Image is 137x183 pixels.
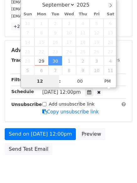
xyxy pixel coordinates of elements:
[103,28,117,37] span: September 13, 2025
[11,58,32,63] strong: Tracking
[76,18,90,28] span: September 4, 2025
[21,75,59,87] input: Hour
[90,47,103,56] span: September 26, 2025
[48,65,62,75] span: October 7, 2025
[42,89,81,95] span: [DATE] 12:00pm
[103,56,117,65] span: October 4, 2025
[90,28,103,37] span: September 12, 2025
[75,2,97,8] input: Year
[49,101,95,107] label: Add unsubscribe link
[21,18,35,28] span: August 31, 2025
[21,37,35,47] span: September 14, 2025
[21,47,35,56] span: September 21, 2025
[5,128,76,140] a: Send on [DATE] 12:00pm
[103,65,117,75] span: October 11, 2025
[21,12,35,16] span: Sun
[76,56,90,65] span: October 2, 2025
[90,12,103,16] span: Fri
[48,12,62,16] span: Tue
[62,47,76,56] span: September 24, 2025
[48,56,62,65] span: September 30, 2025
[76,12,90,16] span: Thu
[48,28,62,37] span: September 9, 2025
[48,37,62,47] span: September 16, 2025
[90,56,103,65] span: October 3, 2025
[62,28,76,37] span: September 10, 2025
[11,14,81,18] small: [EMAIL_ADDRESS][DOMAIN_NAME]
[103,12,117,16] span: Sat
[62,65,76,75] span: October 8, 2025
[42,109,99,115] a: Copy unsubscribe link
[103,37,117,47] span: September 20, 2025
[21,56,35,65] span: September 28, 2025
[76,65,90,75] span: October 9, 2025
[34,37,48,47] span: September 15, 2025
[34,28,48,37] span: September 8, 2025
[90,65,103,75] span: October 10, 2025
[11,89,34,94] strong: Schedule
[11,23,38,30] a: +22 more
[90,18,103,28] span: September 5, 2025
[62,18,76,28] span: September 3, 2025
[34,65,48,75] span: October 6, 2025
[76,47,90,56] span: September 25, 2025
[103,18,117,28] span: September 6, 2025
[34,12,48,16] span: Mon
[99,75,116,87] span: Click to toggle
[21,28,35,37] span: September 7, 2025
[62,56,76,65] span: October 1, 2025
[77,128,105,140] a: Preview
[11,7,82,11] small: [EMAIL_ADDRESS][DOMAIN_NAME],
[48,18,62,28] span: September 2, 2025
[5,143,52,155] a: Send Test Email
[21,65,35,75] span: October 5, 2025
[90,37,103,47] span: September 19, 2025
[48,47,62,56] span: September 23, 2025
[11,47,126,54] h5: Advanced
[76,37,90,47] span: September 18, 2025
[34,47,48,56] span: September 22, 2025
[11,77,27,82] strong: Filters
[61,75,99,87] input: Minute
[11,102,42,107] strong: Unsubscribe
[62,12,76,16] span: Wed
[103,47,117,56] span: September 27, 2025
[34,18,48,28] span: September 1, 2025
[34,56,48,65] span: September 29, 2025
[59,75,61,87] span: :
[76,28,90,37] span: September 11, 2025
[62,37,76,47] span: September 17, 2025
[106,153,137,183] iframe: Chat Widget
